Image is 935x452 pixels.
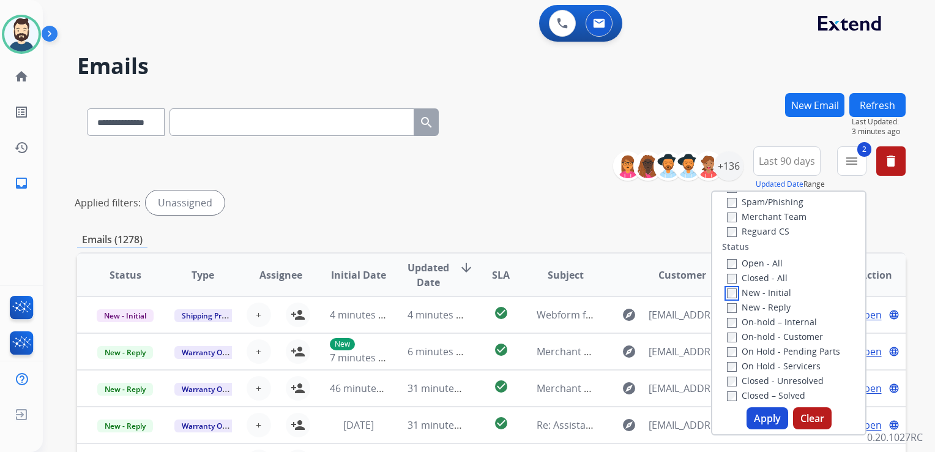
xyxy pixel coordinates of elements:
[727,377,737,386] input: Closed - Unresolved
[174,309,258,322] span: Shipping Protection
[727,345,840,357] label: On Hold - Pending Parts
[331,268,386,282] span: Initial Date
[727,181,777,193] label: Dev Test
[727,213,737,222] input: Merchant Team
[408,260,449,290] span: Updated Date
[97,309,154,322] span: New - Initial
[622,307,636,322] mat-icon: explore
[828,254,906,296] th: Action
[888,346,900,357] mat-icon: language
[291,344,305,359] mat-icon: person_add
[759,159,815,164] span: Last 90 days
[256,418,261,432] span: +
[247,413,271,437] button: +
[852,117,906,127] span: Last Updated:
[622,381,636,396] mat-icon: explore
[97,346,153,359] span: New - Reply
[727,390,805,401] label: Closed – Solved
[247,339,271,364] button: +
[649,344,730,359] span: [EMAIL_ADDRESS][DOMAIN_NAME]
[867,430,923,445] p: 0.20.1027RC
[97,420,153,432] span: New - Reply
[4,17,39,51] img: avatar
[727,198,737,208] input: Spam/Phishing
[849,93,906,117] button: Refresh
[259,268,302,282] span: Assignee
[756,179,825,189] span: Range
[722,241,749,253] label: Status
[857,418,882,432] span: Open
[727,391,737,401] input: Closed – Solved
[494,379,508,394] mat-icon: check_circle
[343,418,374,432] span: [DATE]
[727,316,817,328] label: On-hold – Internal
[14,140,29,155] mat-icon: history
[756,179,803,189] button: Updated Date
[330,308,395,322] span: 4 minutes ago
[727,318,737,328] input: On-hold – Internal
[408,345,473,358] span: 6 minutes ago
[727,360,821,372] label: On Hold - Servicers
[174,346,237,359] span: Warranty Ops
[727,272,788,284] label: Closed - All
[146,190,225,215] div: Unassigned
[727,274,737,284] input: Closed - All
[110,268,141,282] span: Status
[174,420,237,432] span: Warranty Ops
[888,309,900,320] mat-icon: language
[330,382,401,395] span: 46 minutes ago
[753,146,821,176] button: Last 90 days
[537,308,814,322] span: Webform from [EMAIL_ADDRESS][DOMAIN_NAME] on [DATE]
[727,331,823,342] label: On-hold - Customer
[888,420,900,431] mat-icon: language
[256,344,261,359] span: +
[408,418,479,432] span: 31 minutes ago
[75,195,141,210] p: Applied filters:
[192,268,214,282] span: Type
[494,416,508,431] mat-icon: check_circle
[256,307,261,322] span: +
[256,381,261,396] span: +
[727,257,783,269] label: Open - All
[857,142,871,157] span: 2
[291,418,305,432] mat-icon: person_add
[727,375,824,386] label: Closed - Unresolved
[622,418,636,432] mat-icon: explore
[419,115,434,130] mat-icon: search
[649,307,730,322] span: [EMAIL_ADDRESS][DOMAIN_NAME]
[714,151,743,181] div: +136
[537,382,779,395] span: Merchant Escalation Notification for Request 659662
[727,227,737,237] input: Reguard CS
[622,344,636,359] mat-icon: explore
[727,303,737,313] input: New - Reply
[408,308,473,322] span: 4 minutes ago
[649,418,730,432] span: [EMAIL_ADDRESS][DOMAIN_NAME]
[14,105,29,119] mat-icon: list_alt
[844,154,859,168] mat-icon: menu
[727,362,737,372] input: On Hold - Servicers
[174,383,237,396] span: Warranty Ops
[658,268,706,282] span: Customer
[727,287,791,298] label: New - Initial
[408,382,479,395] span: 31 minutes ago
[330,351,395,364] span: 7 minutes ago
[852,127,906,137] span: 3 minutes ago
[727,301,791,313] label: New - Reply
[884,154,898,168] mat-icon: delete
[727,288,737,298] input: New - Initial
[77,232,147,247] p: Emails (1278)
[837,146,866,176] button: 2
[14,176,29,190] mat-icon: inbox
[727,333,737,342] input: On-hold - Customer
[97,383,153,396] span: New - Reply
[459,260,474,275] mat-icon: arrow_downward
[14,69,29,84] mat-icon: home
[548,268,584,282] span: Subject
[793,407,832,429] button: Clear
[494,342,508,357] mat-icon: check_circle
[330,338,355,350] p: New
[727,211,806,222] label: Merchant Team
[857,307,882,322] span: Open
[727,347,737,357] input: On Hold - Pending Parts
[888,383,900,394] mat-icon: language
